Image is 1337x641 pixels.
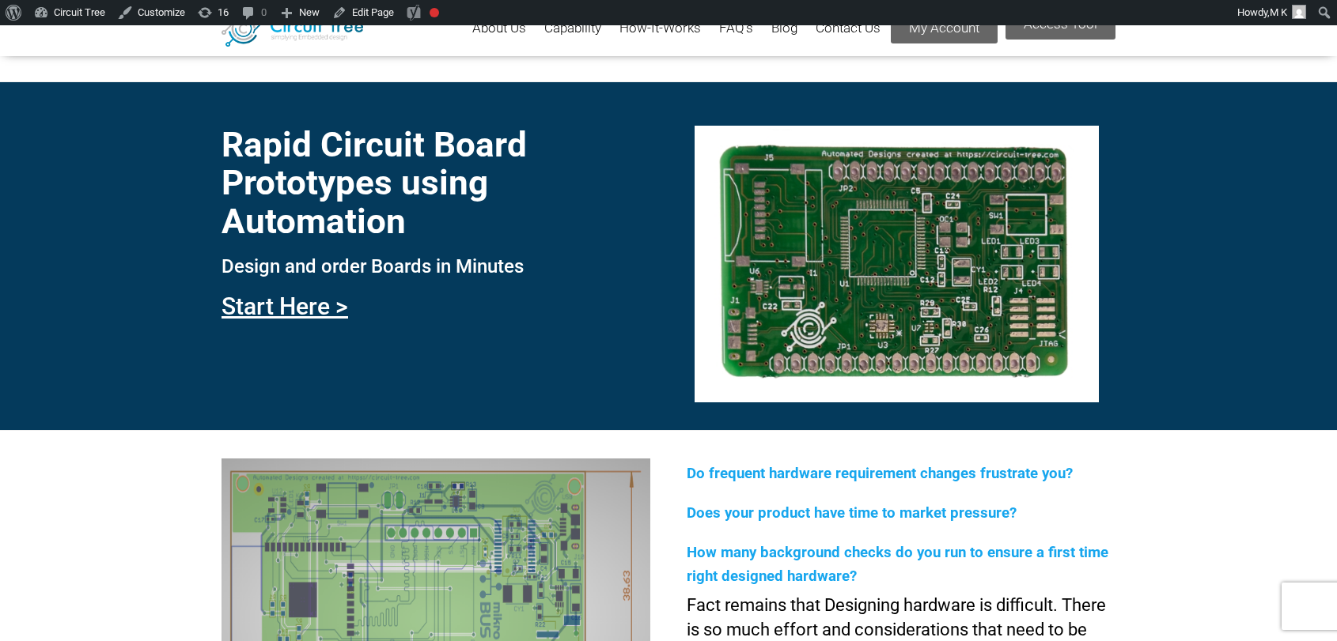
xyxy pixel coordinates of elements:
a: How-It-Works [619,9,701,48]
h1: Rapid Circuit Board Prototypes using Automation [222,126,650,240]
a: Contact Us [816,9,881,48]
span: How many background checks do you run to ensure a first time right designed hardware? [687,544,1108,585]
a: My Account [891,13,998,43]
a: FAQ’s [719,9,753,48]
span: M K [1270,6,1287,18]
div: Needs improvement [430,8,439,17]
a: About Us [472,9,526,48]
a: Blog [771,9,797,48]
img: Circuit Tree [222,8,363,47]
h3: Design and order Boards in Minutes [222,256,650,277]
span: Do frequent hardware requirement changes frustrate you? [687,465,1073,482]
span: Does your product have time to market pressure? [687,504,1017,522]
a: Start Here > [222,292,348,320]
a: Capability [544,9,601,48]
